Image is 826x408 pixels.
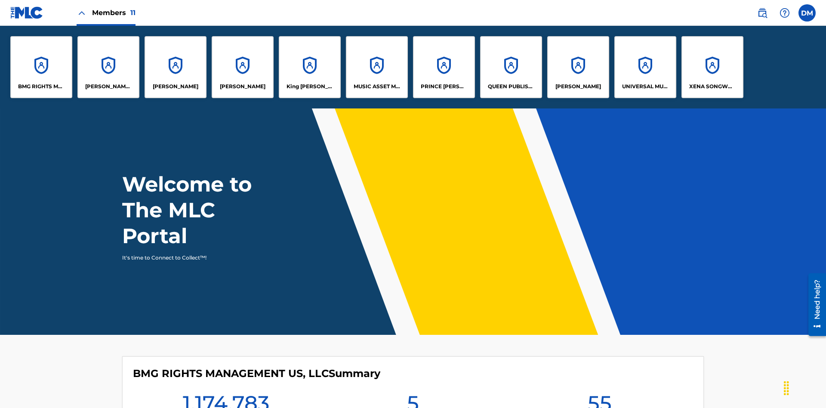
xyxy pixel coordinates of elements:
a: AccountsPRINCE [PERSON_NAME] [413,36,475,98]
p: It's time to Connect to Collect™! [122,254,271,262]
a: AccountsBMG RIGHTS MANAGEMENT US, LLC [10,36,72,98]
div: User Menu [798,4,816,22]
p: EYAMA MCSINGER [220,83,265,90]
img: Close [77,8,87,18]
p: King McTesterson [287,83,333,90]
iframe: Chat Widget [783,367,826,408]
a: Public Search [754,4,771,22]
p: CLEO SONGWRITER [85,83,132,90]
a: Accounts[PERSON_NAME] [212,36,274,98]
p: QUEEN PUBLISHA [488,83,535,90]
a: AccountsKing [PERSON_NAME] [279,36,341,98]
div: Help [776,4,793,22]
a: Accounts[PERSON_NAME] [547,36,609,98]
img: search [757,8,767,18]
p: PRINCE MCTESTERSON [421,83,468,90]
p: RONALD MCTESTERSON [555,83,601,90]
a: Accounts[PERSON_NAME] SONGWRITER [77,36,139,98]
a: AccountsUNIVERSAL MUSIC PUB GROUP [614,36,676,98]
iframe: Resource Center [802,270,826,340]
p: UNIVERSAL MUSIC PUB GROUP [622,83,669,90]
p: BMG RIGHTS MANAGEMENT US, LLC [18,83,65,90]
a: Accounts[PERSON_NAME] [145,36,206,98]
a: AccountsXENA SONGWRITER [681,36,743,98]
h1: Welcome to The MLC Portal [122,171,283,249]
span: Members [92,8,136,18]
p: ELVIS COSTELLO [153,83,198,90]
h4: BMG RIGHTS MANAGEMENT US, LLC [133,367,380,380]
span: 11 [130,9,136,17]
p: XENA SONGWRITER [689,83,736,90]
p: MUSIC ASSET MANAGEMENT (MAM) [354,83,401,90]
a: AccountsMUSIC ASSET MANAGEMENT (MAM) [346,36,408,98]
img: help [780,8,790,18]
a: AccountsQUEEN PUBLISHA [480,36,542,98]
img: MLC Logo [10,6,43,19]
div: Drag [780,375,793,401]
